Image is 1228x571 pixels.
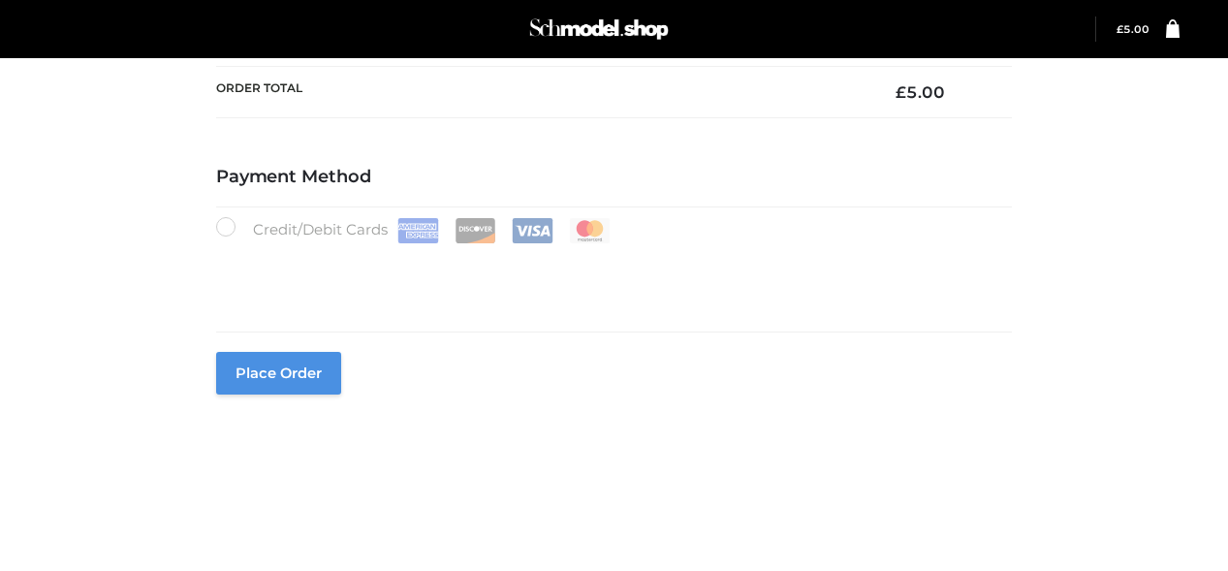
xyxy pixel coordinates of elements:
span: £ [896,82,906,102]
a: £5.00 [1117,23,1149,36]
img: Mastercard [569,218,611,243]
th: Order Total [216,66,866,117]
label: Credit/Debit Cards [216,217,613,243]
h4: Payment Method [216,167,1012,188]
button: Place order [216,352,341,395]
span: £ [1117,23,1123,36]
img: Amex [397,218,439,243]
img: Schmodel Admin 964 [526,10,672,48]
bdi: 5.00 [1117,23,1149,36]
iframe: Secure payment input frame [212,239,1008,311]
img: Visa [512,218,553,243]
img: Discover [455,218,496,243]
bdi: 5.00 [896,82,945,102]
